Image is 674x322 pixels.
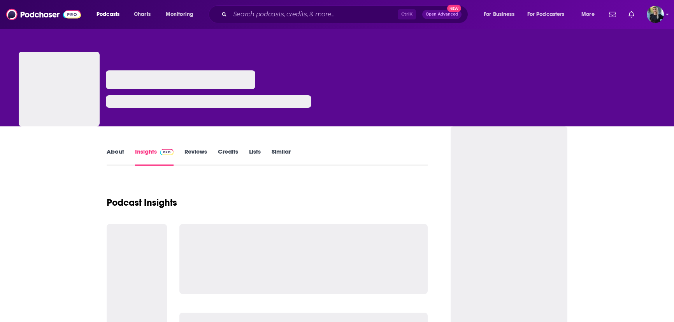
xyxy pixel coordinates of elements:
[91,8,130,21] button: open menu
[107,197,177,208] h1: Podcast Insights
[647,6,664,23] img: User Profile
[272,148,291,166] a: Similar
[6,7,81,22] img: Podchaser - Follow, Share and Rate Podcasts
[478,8,524,21] button: open menu
[216,5,476,23] div: Search podcasts, credits, & more...
[160,149,174,155] img: Podchaser Pro
[647,6,664,23] button: Show profile menu
[422,10,462,19] button: Open AdvancedNew
[97,9,119,20] span: Podcasts
[398,9,416,19] span: Ctrl K
[606,8,619,21] a: Show notifications dropdown
[129,8,155,21] a: Charts
[647,6,664,23] span: Logged in as ChelseaKershaw
[426,12,458,16] span: Open Advanced
[166,9,193,20] span: Monitoring
[484,9,514,20] span: For Business
[160,8,204,21] button: open menu
[576,8,604,21] button: open menu
[135,148,174,166] a: InsightsPodchaser Pro
[184,148,207,166] a: Reviews
[230,8,398,21] input: Search podcasts, credits, & more...
[581,9,595,20] span: More
[249,148,261,166] a: Lists
[134,9,151,20] span: Charts
[522,8,576,21] button: open menu
[625,8,637,21] a: Show notifications dropdown
[107,148,124,166] a: About
[447,5,461,12] span: New
[218,148,238,166] a: Credits
[527,9,565,20] span: For Podcasters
